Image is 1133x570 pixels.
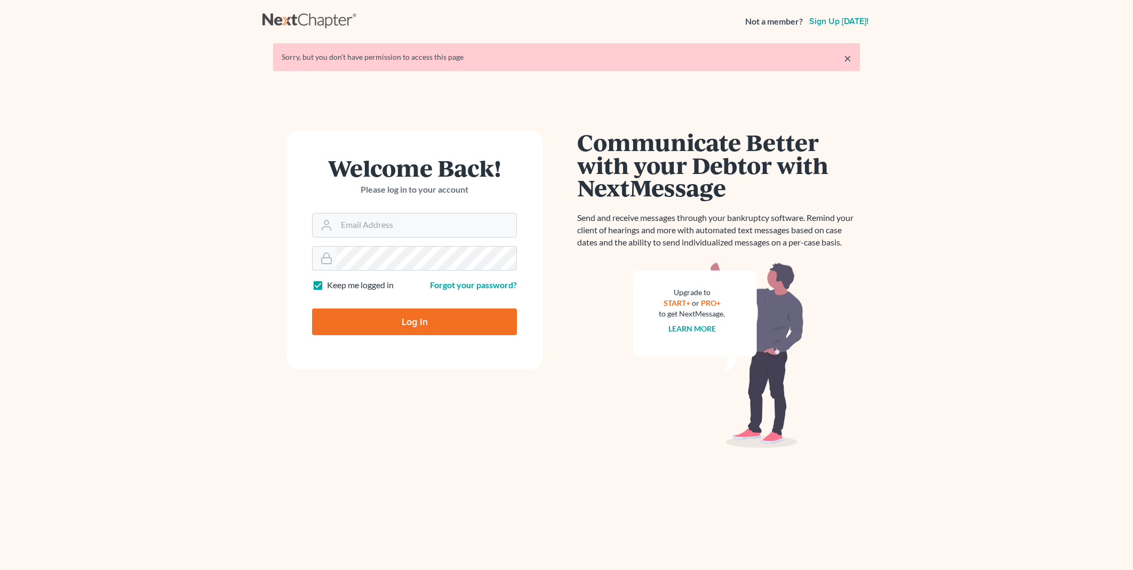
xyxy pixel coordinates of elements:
[844,52,851,65] a: ×
[807,17,871,26] a: Sign up [DATE]!
[430,280,517,290] a: Forgot your password?
[664,298,690,307] a: START+
[312,308,517,335] input: Log In
[668,324,716,333] a: Learn more
[633,262,804,448] img: nextmessage_bg-59042aed3d76b12b5cd301f8e5b87938c9018125f34e5fa2b7a6b67550977c72.svg
[659,308,725,319] div: to get NextMessage.
[659,287,725,298] div: Upgrade to
[701,298,721,307] a: PRO+
[692,298,699,307] span: or
[337,213,516,237] input: Email Address
[327,279,394,291] label: Keep me logged in
[282,52,851,62] div: Sorry, but you don't have permission to access this page
[312,156,517,179] h1: Welcome Back!
[577,131,860,199] h1: Communicate Better with your Debtor with NextMessage
[312,184,517,196] p: Please log in to your account
[577,212,860,249] p: Send and receive messages through your bankruptcy software. Remind your client of hearings and mo...
[745,15,803,28] strong: Not a member?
